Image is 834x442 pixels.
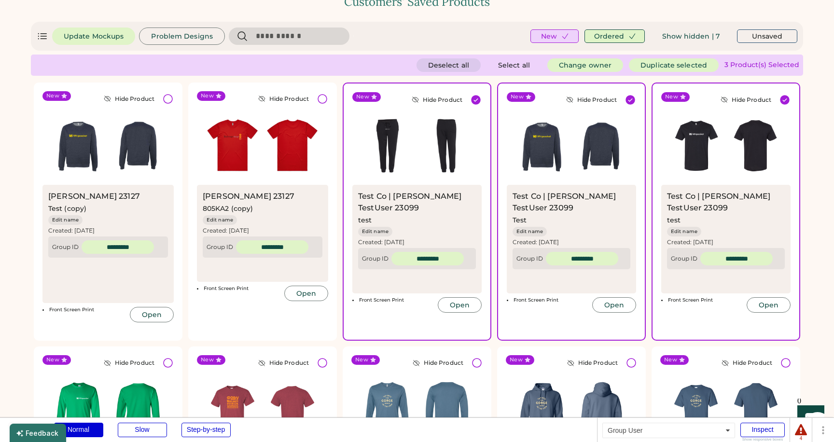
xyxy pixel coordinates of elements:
img: generate-image [203,115,263,175]
div: Group ID [516,255,543,262]
img: generate-image [358,116,417,175]
button: Hide Product [250,355,317,371]
div: Test (copy) [48,204,97,214]
div: New [511,93,524,101]
img: generate-image [108,115,168,175]
button: Change owner [547,58,623,72]
li: Front Screen Print [197,286,281,291]
div: Show responsive boxes [740,438,785,442]
button: Hide Product [713,92,779,108]
div: 805KA2 (copy) [203,204,253,214]
div: Slow [118,423,167,437]
div: test [358,216,406,225]
div: Test Co | [PERSON_NAME] TestUser 23099 [667,191,785,214]
button: Hide Product [96,91,162,107]
li: Front Screen Print [661,297,744,303]
li: Front Screen Print [352,297,435,303]
div: [PERSON_NAME] 23127 [203,191,322,202]
button: Select all [486,58,542,72]
button: Open [438,297,482,313]
div: Created: [DATE] [513,238,630,246]
div: Created: [DATE] [358,238,476,246]
div: Group ID [207,243,233,251]
div: Inspect [740,423,785,437]
img: generate-image [48,379,108,439]
iframe: Front Chat [788,399,830,440]
button: Edit name [513,227,547,236]
button: Edit name [203,215,237,225]
img: generate-image [48,115,108,175]
div: Show list view [37,30,48,42]
button: Hide Product [96,355,162,371]
button: Open [284,286,328,301]
button: Open [747,297,791,313]
div: New [665,93,678,101]
div: Created: [DATE] [667,238,785,246]
div: Step-by-step [181,423,231,437]
div: Group User [602,423,735,438]
img: generate-image [666,379,726,439]
button: Update Mockups [52,28,135,45]
div: Created: [DATE] [203,227,322,235]
img: generate-image [513,116,571,175]
div: [PERSON_NAME] 23127 [48,191,168,202]
div: Created: [DATE] [48,227,168,235]
div: Test [513,216,561,225]
div: Test Co | [PERSON_NAME] TestUser 23099 [513,191,630,214]
div: New [355,356,368,364]
div: New [46,92,59,100]
img: generate-image [571,379,631,439]
img: generate-image [726,379,786,439]
div: New [664,356,677,364]
div: 3 Product(s) Selected [724,60,799,70]
div: test [667,216,715,225]
button: Edit name [358,227,392,236]
button: Hide Product [250,91,317,107]
img: generate-image [571,116,630,175]
button: Hide Product [559,355,625,371]
li: Front Screen Print [507,297,589,303]
button: Hide Product [558,92,625,108]
img: generate-image [108,379,168,439]
div: Normal [54,423,103,437]
button: Open [592,297,636,313]
button: Duplicate selected [629,58,719,72]
button: Ordered [584,29,645,43]
img: generate-image [203,379,263,439]
button: Problem Designs [139,28,225,45]
li: Front Screen Print [42,307,127,313]
div: Debugger [10,418,40,433]
button: Edit name [667,227,701,236]
img: generate-image [512,379,571,439]
button: Deselect all [417,58,481,72]
div: New [356,93,369,101]
button: Hide Product [714,355,780,371]
div: Group ID [671,255,697,262]
button: Edit name [48,215,83,225]
img: generate-image [417,379,477,439]
button: New [530,29,579,43]
img: generate-image [417,116,476,175]
img: generate-image [357,379,417,439]
img: generate-image [263,379,322,439]
div: New [510,356,523,364]
img: generate-image [667,116,726,175]
div: Test Co | [PERSON_NAME] TestUser 23099 [358,191,476,214]
button: Unsaved [737,29,797,43]
button: Hide Product [404,92,470,108]
img: generate-image [726,116,785,175]
div: New [46,356,59,364]
img: generate-image [263,115,322,175]
div: Group ID [362,255,389,262]
div: New [201,92,214,100]
button: Show hidden | 7 [651,28,732,44]
button: Hide Product [405,355,471,371]
div: Group ID [52,243,79,251]
div: 4 [795,436,807,441]
div: New [201,356,214,364]
button: Open [130,307,174,322]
